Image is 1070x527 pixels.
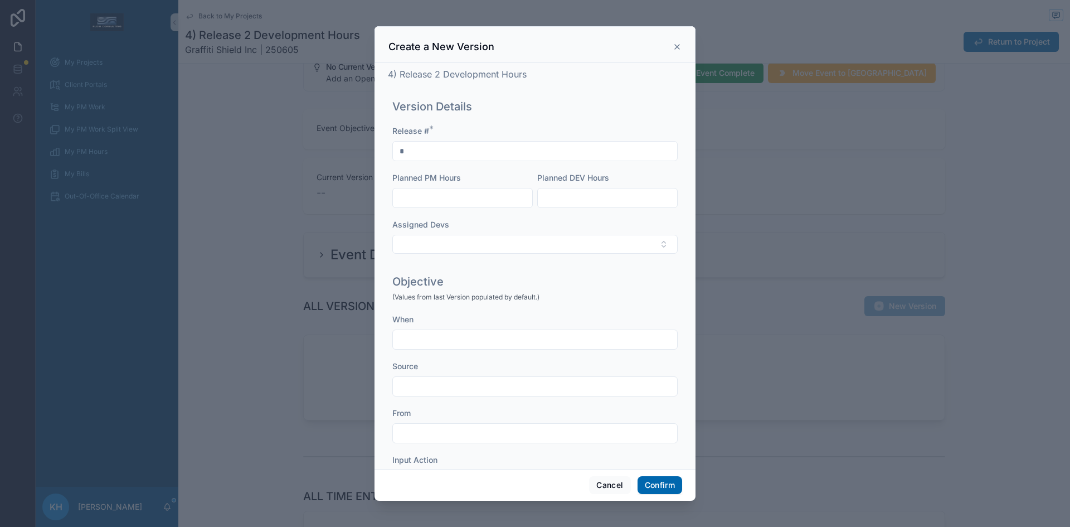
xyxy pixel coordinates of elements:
[392,220,449,229] span: Assigned Devs
[388,40,494,54] h3: Create a New Version
[392,361,418,371] span: Source
[392,173,461,182] span: Planned PM Hours
[392,235,678,254] button: Select Button
[392,293,539,302] span: (Values from last Version populated by default.)
[388,69,527,80] span: 4) Release 2 Development Hours
[392,455,437,465] span: Input Action
[392,408,411,418] span: From
[392,274,444,289] h1: Objective
[589,476,630,494] button: Cancel
[392,315,414,324] span: When
[537,173,609,182] span: Planned DEV Hours
[638,476,682,494] button: Confirm
[392,99,472,114] h1: Version Details
[392,126,429,136] span: Release #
